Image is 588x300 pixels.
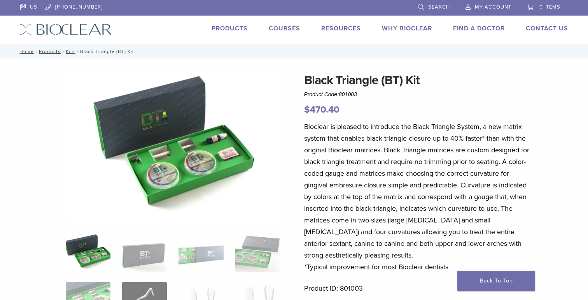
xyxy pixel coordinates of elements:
span: Product Code: [304,91,357,97]
a: Find A Doctor [453,25,505,32]
span: 0 items [539,4,560,10]
a: Kits [66,49,75,54]
a: Products [212,25,248,32]
a: Why Bioclear [382,25,432,32]
span: $ [304,104,310,115]
a: Products [39,49,61,54]
img: Bioclear [20,24,112,35]
img: Black Triangle (BT) Kit - Image 3 [178,233,223,272]
img: Intro Black Triangle Kit-6 - Copy [66,71,280,223]
img: Black Triangle (BT) Kit - Image 4 [235,233,280,272]
a: Courses [269,25,300,32]
a: Home [17,49,34,54]
span: 801003 [339,91,357,97]
span: / [34,49,39,53]
img: Intro-Black-Triangle-Kit-6-Copy-e1548792917662-324x324.jpg [66,233,110,272]
span: / [61,49,66,53]
span: Search [428,4,450,10]
p: Bioclear is pleased to introduce the Black Triangle System, a new matrix system that enables blac... [304,121,533,273]
a: Back To Top [457,271,535,291]
p: Product ID: 801003 [304,282,533,294]
a: Contact Us [526,25,568,32]
h1: Black Triangle (BT) Kit [304,71,533,90]
img: Black Triangle (BT) Kit - Image 2 [122,233,167,272]
span: My Account [475,4,511,10]
bdi: 470.40 [304,104,339,115]
a: Resources [321,25,361,32]
nav: Black Triangle (BT) Kit [14,44,574,58]
span: / [75,49,80,53]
